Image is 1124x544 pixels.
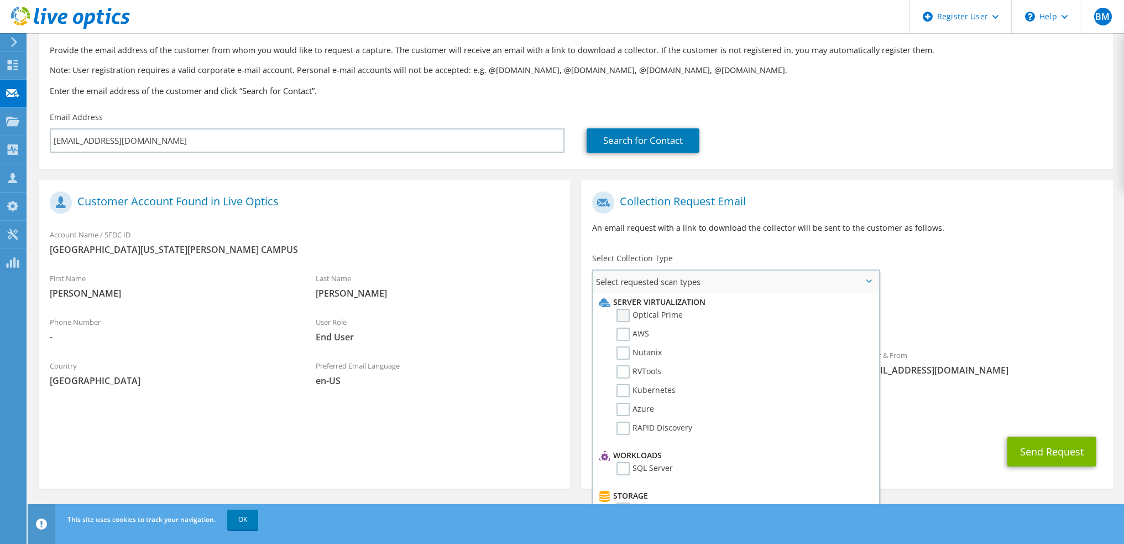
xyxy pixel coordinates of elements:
[616,384,676,397] label: Kubernetes
[305,354,571,392] div: Preferred Email Language
[587,128,699,153] a: Search for Contact
[593,271,879,293] span: Select requested scan types
[316,331,560,343] span: End User
[305,310,571,349] div: User Role
[858,364,1102,376] span: [EMAIL_ADDRESS][DOMAIN_NAME]
[50,375,294,387] span: [GEOGRAPHIC_DATA]
[581,297,1112,338] div: Requested Collections
[616,502,686,516] label: CLARiiON/VNX
[50,85,1102,97] h3: Enter the email address of the customer and click “Search for Contact”.
[50,287,294,299] span: [PERSON_NAME]
[39,223,570,261] div: Account Name / SFDC ID
[1025,12,1035,22] svg: \n
[227,510,258,530] a: OK
[616,462,673,475] label: SQL Server
[305,267,571,305] div: Last Name
[596,489,873,502] li: Storage
[596,296,873,309] li: Server Virtualization
[50,64,1102,76] p: Note: User registration requires a valid corporate e-mail account. Personal e-mail accounts will ...
[50,44,1102,56] p: Provide the email address of the customer from whom you would like to request a capture. The cust...
[592,191,1096,214] h1: Collection Request Email
[39,310,305,349] div: Phone Number
[616,309,683,322] label: Optical Prime
[581,387,1112,426] div: CC & Reply To
[50,331,294,343] span: -
[592,253,673,264] label: Select Collection Type
[616,365,661,379] label: RVTools
[39,267,305,305] div: First Name
[847,344,1113,382] div: Sender & From
[67,515,216,524] span: This site uses cookies to track your navigation.
[39,354,305,392] div: Country
[316,375,560,387] span: en-US
[616,346,662,360] label: Nutanix
[50,191,553,214] h1: Customer Account Found in Live Optics
[1094,8,1112,25] span: BM
[50,243,559,256] span: [GEOGRAPHIC_DATA][US_STATE][PERSON_NAME] CAMPUS
[616,403,654,416] label: Azure
[596,449,873,462] li: Workloads
[1007,437,1096,467] button: Send Request
[616,328,649,341] label: AWS
[616,422,692,435] label: RAPID Discovery
[50,112,103,123] label: Email Address
[592,222,1101,234] p: An email request with a link to download the collector will be sent to the customer as follows.
[316,287,560,299] span: [PERSON_NAME]
[581,344,847,382] div: To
